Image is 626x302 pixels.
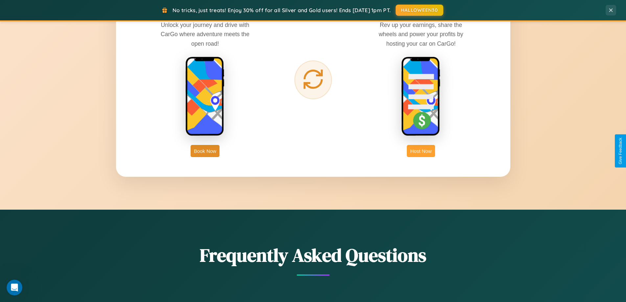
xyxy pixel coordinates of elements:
[407,145,435,157] button: Host Now
[401,57,441,137] img: host phone
[7,280,22,295] iframe: Intercom live chat
[191,145,220,157] button: Book Now
[173,7,391,13] span: No tricks, just treats! Enjoy 30% off for all Silver and Gold users! Ends [DATE] 1pm PT.
[185,57,225,137] img: rent phone
[372,20,470,48] p: Rev up your earnings, share the wheels and power your profits by hosting your car on CarGo!
[156,20,254,48] p: Unlock your journey and drive with CarGo where adventure meets the open road!
[396,5,443,16] button: HALLOWEEN30
[116,243,510,268] h2: Frequently Asked Questions
[618,138,623,164] div: Give Feedback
